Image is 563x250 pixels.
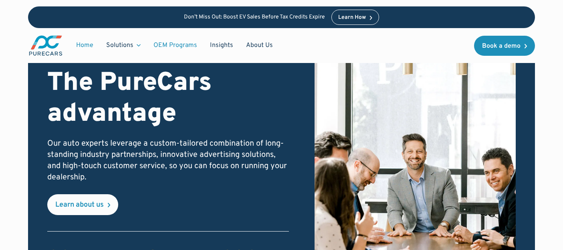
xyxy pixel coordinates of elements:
[147,38,204,53] a: OEM Programs
[47,68,289,130] h2: The PureCars advantage
[100,38,147,53] div: Solutions
[106,41,133,50] div: Solutions
[28,35,63,57] img: purecars logo
[47,194,118,215] a: Learn about us
[47,138,289,183] p: Our auto experts leverage a custom-tailored combination of long-standing industry partnerships, i...
[184,14,325,21] p: Don’t Miss Out: Boost EV Sales Before Tax Credits Expire
[240,38,279,53] a: About Us
[331,10,379,25] a: Learn How
[70,38,100,53] a: Home
[204,38,240,53] a: Insights
[28,35,63,57] a: main
[55,201,104,209] div: Learn about us
[482,43,521,49] div: Book a demo
[474,36,535,56] a: Book a demo
[338,15,366,20] div: Learn How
